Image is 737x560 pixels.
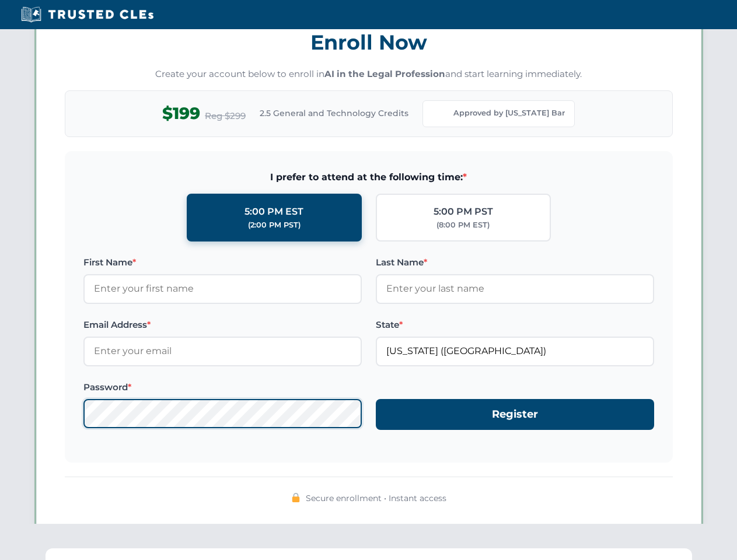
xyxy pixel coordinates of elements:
label: Last Name [376,256,654,269]
label: Email Address [83,318,362,332]
div: (2:00 PM PST) [248,219,301,231]
p: Create your account below to enroll in and start learning immediately. [65,68,673,81]
strong: AI in the Legal Profession [324,68,445,79]
button: Register [376,399,654,430]
input: Enter your email [83,337,362,366]
div: 5:00 PM EST [244,204,303,219]
label: First Name [83,256,362,269]
label: State [376,318,654,332]
span: Approved by [US_STATE] Bar [453,107,565,119]
input: Enter your first name [83,274,362,303]
span: 2.5 General and Technology Credits [260,107,408,120]
span: Secure enrollment • Instant access [306,492,446,505]
span: $199 [162,100,200,127]
label: Password [83,380,362,394]
span: Reg $299 [205,109,246,123]
span: I prefer to attend at the following time: [83,170,654,185]
img: Trusted CLEs [18,6,157,23]
input: Florida (FL) [376,337,654,366]
h3: Enroll Now [65,24,673,61]
input: Enter your last name [376,274,654,303]
img: Florida Bar [432,106,449,122]
div: 5:00 PM PST [434,204,493,219]
img: 🔒 [291,493,301,502]
div: (8:00 PM EST) [436,219,490,231]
